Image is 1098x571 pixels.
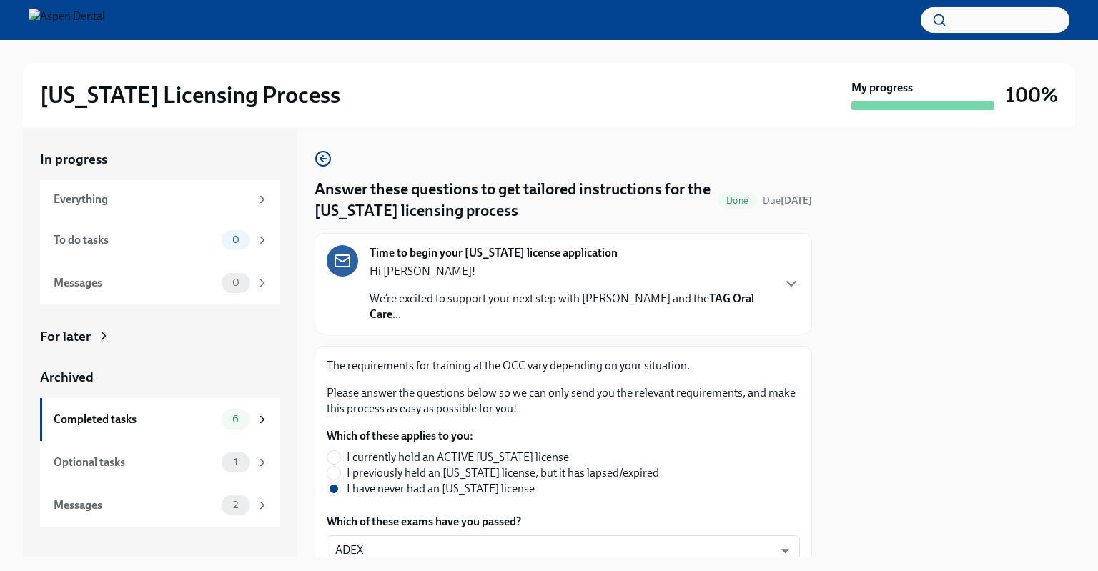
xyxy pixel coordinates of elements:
[224,414,247,424] span: 6
[327,358,800,374] p: The requirements for training at the OCC vary depending on your situation.
[40,262,280,304] a: Messages0
[40,368,280,387] a: Archived
[347,450,569,465] span: I currently hold an ACTIVE [US_STATE] license
[29,9,105,31] img: Aspen Dental
[851,80,913,96] strong: My progress
[1006,82,1058,108] h3: 100%
[370,291,771,322] p: We’re excited to support your next step with [PERSON_NAME] and the ...
[40,327,91,346] div: For later
[763,194,812,207] span: August 2nd, 2025 13:00
[327,385,800,417] p: Please answer the questions below so we can only send you the relevant requirements, and make thi...
[327,428,671,444] label: Which of these applies to you:
[347,465,659,481] span: I previously held an [US_STATE] license, but it has lapsed/expired
[225,457,247,467] span: 1
[370,264,771,279] p: Hi [PERSON_NAME]!
[54,192,250,207] div: Everything
[40,441,280,484] a: Optional tasks1
[54,275,216,291] div: Messages
[224,500,247,510] span: 2
[327,514,800,530] label: Which of these exams have you passed?
[54,497,216,513] div: Messages
[763,194,812,207] span: Due
[40,398,280,441] a: Completed tasks6
[347,481,535,497] span: I have never had an [US_STATE] license
[224,277,248,288] span: 0
[40,484,280,527] a: Messages2
[224,234,248,245] span: 0
[54,232,216,248] div: To do tasks
[718,195,757,206] span: Done
[40,180,280,219] a: Everything
[40,327,280,346] a: For later
[370,245,618,261] strong: Time to begin your [US_STATE] license application
[327,535,800,565] div: ADEX
[315,179,712,222] h4: Answer these questions to get tailored instructions for the [US_STATE] licensing process
[40,219,280,262] a: To do tasks0
[781,194,812,207] strong: [DATE]
[54,412,216,427] div: Completed tasks
[40,81,340,109] h2: [US_STATE] Licensing Process
[40,150,280,169] a: In progress
[54,455,216,470] div: Optional tasks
